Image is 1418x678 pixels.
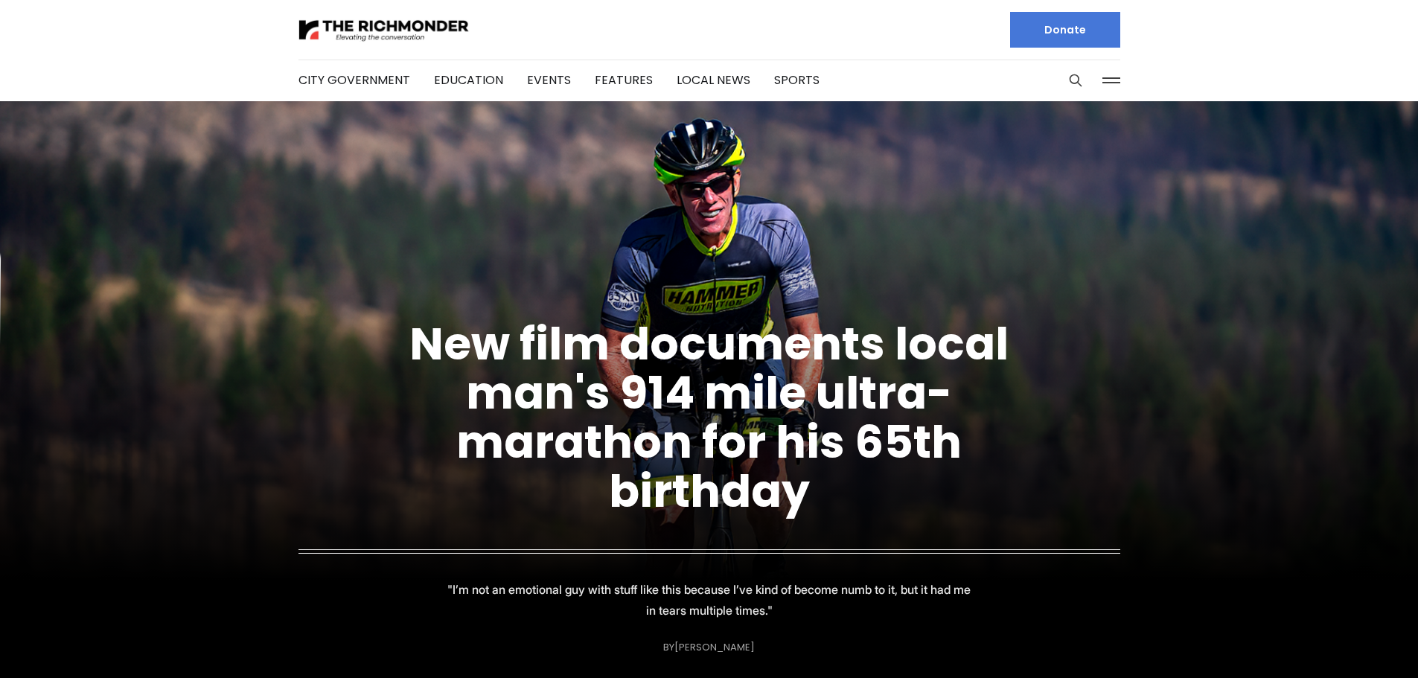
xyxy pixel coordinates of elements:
button: Search this site [1064,69,1087,92]
a: Sports [774,71,820,89]
a: Features [595,71,653,89]
div: By [663,642,755,653]
a: Donate [1010,12,1120,48]
a: Education [434,71,503,89]
a: [PERSON_NAME] [674,640,755,654]
img: The Richmonder [298,17,470,43]
p: "I’m not an emotional guy with stuff like this because I’ve kind of become numb to it, but it had... [444,579,974,621]
a: Local News [677,71,750,89]
a: City Government [298,71,410,89]
a: New film documents local man's 914 mile ultra-marathon for his 65th birthday [409,313,1009,522]
a: Events [527,71,571,89]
